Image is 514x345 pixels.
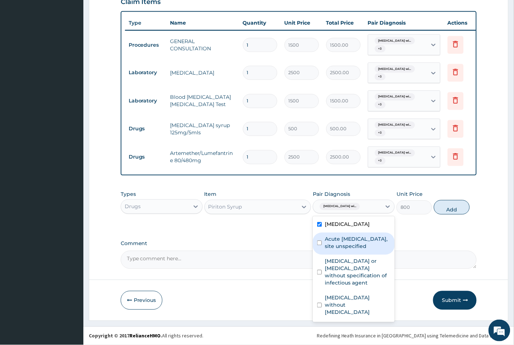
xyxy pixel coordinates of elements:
[125,151,167,164] td: Drugs
[83,327,514,345] footer: All rights reserved.
[129,333,161,339] a: RelianceHMO
[375,45,386,52] span: + 3
[121,192,136,198] label: Types
[125,203,141,210] div: Drugs
[375,37,415,45] span: [MEDICAL_DATA] wi...
[313,191,350,198] label: Pair Diagnosis
[121,241,477,247] label: Comment
[13,36,29,54] img: d_794563401_company_1708531726252_794563401
[375,122,415,129] span: [MEDICAL_DATA] wi...
[281,16,323,30] th: Unit Price
[167,90,239,112] td: Blood [MEDICAL_DATA] [MEDICAL_DATA] Test
[121,291,162,310] button: Previous
[119,4,136,21] div: Minimize live chat window
[375,66,415,73] span: [MEDICAL_DATA] wi...
[325,236,390,250] label: Acute [MEDICAL_DATA], site unspecified
[167,34,239,56] td: GENERAL CONSULTATION
[208,203,242,211] div: Piriton Syrup
[42,91,100,164] span: We're online!
[375,150,415,157] span: [MEDICAL_DATA] wi...
[4,198,138,223] textarea: Type your message and hit 'Enter'
[375,157,386,165] span: + 3
[375,101,386,109] span: + 3
[125,122,167,136] td: Drugs
[397,191,423,198] label: Unit Price
[317,332,509,340] div: Redefining Heath Insurance in [GEOGRAPHIC_DATA] using Telemedicine and Data Science!
[375,93,415,101] span: [MEDICAL_DATA] wi...
[204,191,217,198] label: Item
[125,38,167,52] td: Procedures
[433,291,477,310] button: Submit
[167,16,239,30] th: Name
[325,258,390,287] label: [MEDICAL_DATA] or [MEDICAL_DATA] without specification of infectious agent
[239,16,281,30] th: Quantity
[364,16,444,30] th: Pair Diagnosis
[320,203,360,210] span: [MEDICAL_DATA] wi...
[89,333,162,339] strong: Copyright © 2017 .
[125,16,167,30] th: Type
[167,146,239,168] td: Artemether/Lumefantrine 80/480mg
[375,73,386,81] span: + 3
[375,130,386,137] span: + 3
[325,221,370,228] label: [MEDICAL_DATA]
[323,16,364,30] th: Total Price
[434,200,469,215] button: Add
[167,66,239,80] td: [MEDICAL_DATA]
[38,41,122,50] div: Chat with us now
[325,294,390,316] label: [MEDICAL_DATA] without [MEDICAL_DATA]
[125,66,167,80] td: Laboratory
[444,16,480,30] th: Actions
[125,94,167,108] td: Laboratory
[167,118,239,140] td: [MEDICAL_DATA] syrup 125mg/5mls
